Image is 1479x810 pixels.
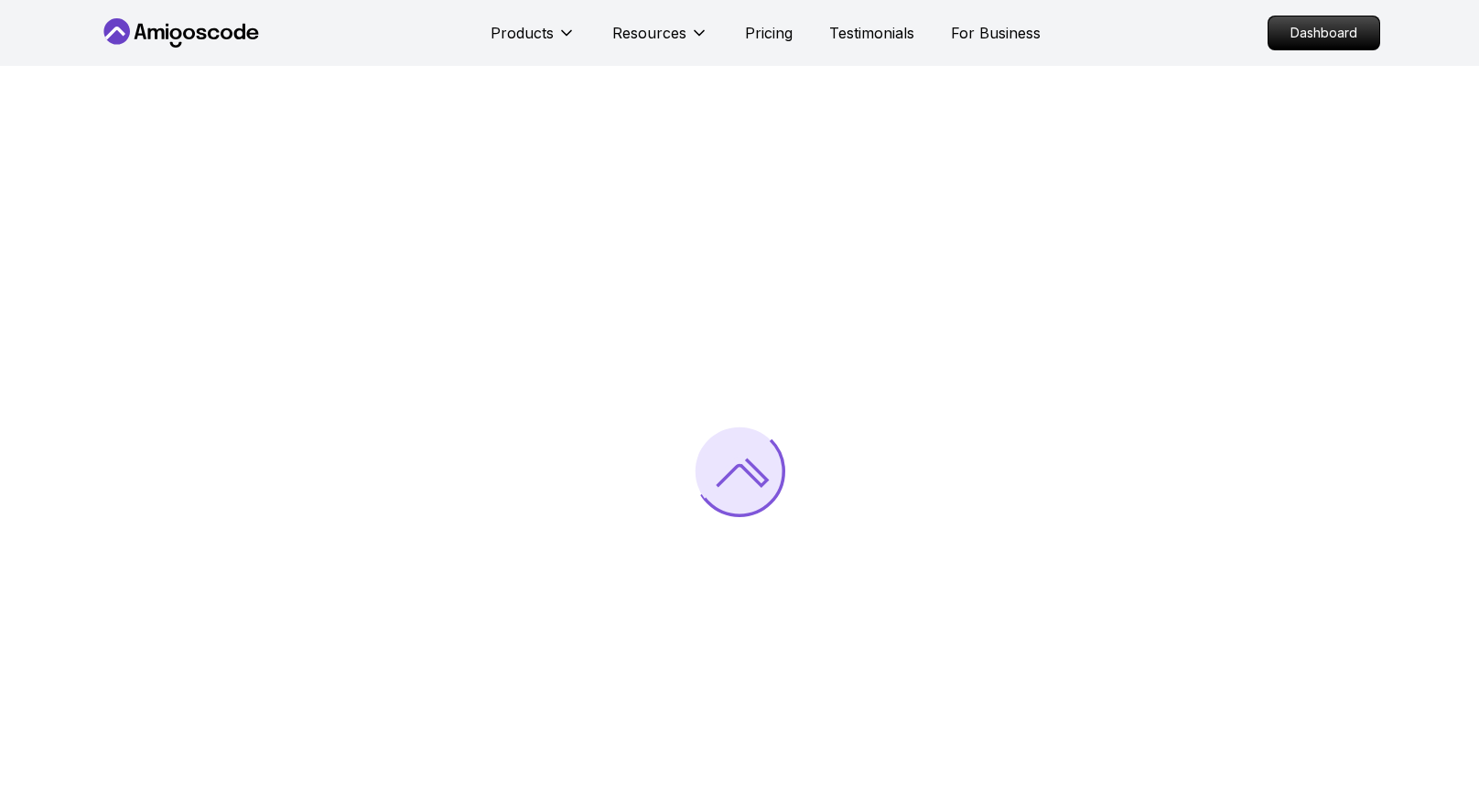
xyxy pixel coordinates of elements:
a: Pricing [745,22,793,44]
p: Dashboard [1268,16,1379,49]
p: Products [491,22,554,44]
p: Resources [612,22,686,44]
a: Dashboard [1268,16,1380,50]
button: Products [491,22,576,59]
a: Testimonials [829,22,914,44]
a: For Business [951,22,1041,44]
button: Resources [612,22,708,59]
